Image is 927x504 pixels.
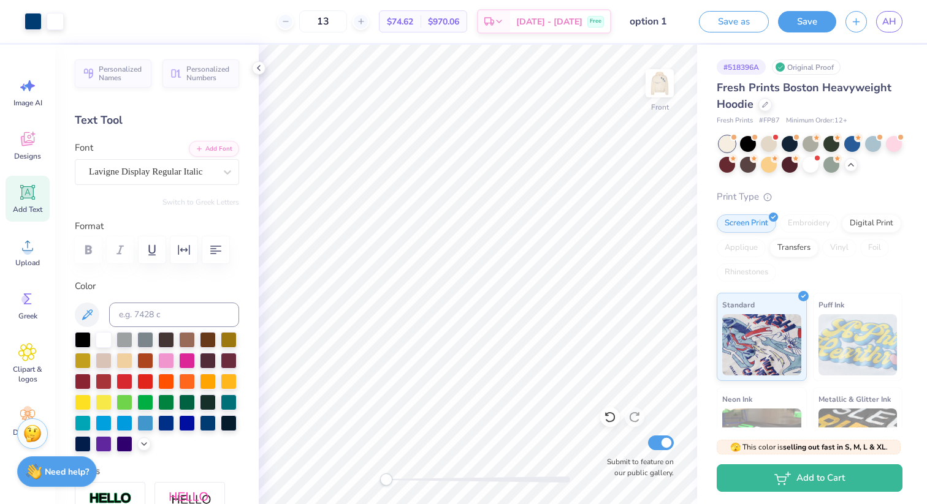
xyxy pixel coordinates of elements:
span: AH [882,15,896,29]
div: # 518396A [717,59,766,75]
div: Vinyl [822,239,856,257]
span: 🫣 [730,442,741,453]
button: Add to Cart [717,464,902,492]
span: Add Text [13,205,42,214]
strong: Need help? [45,466,89,478]
strong: selling out fast in S, M, L & XL [783,442,886,452]
span: [DATE] - [DATE] [516,15,582,28]
div: Digital Print [842,214,901,233]
img: Puff Ink [818,314,898,375]
input: – – [299,10,347,32]
div: Original Proof [772,59,841,75]
span: # FP87 [759,116,780,126]
span: Personalized Numbers [186,65,232,82]
label: Format [75,219,239,233]
span: Free [590,17,601,26]
img: Front [647,71,672,96]
span: $74.62 [387,15,413,28]
div: Transfers [769,239,818,257]
button: Switch to Greek Letters [162,197,239,207]
span: Designs [14,151,41,161]
button: Add Font [189,141,239,157]
label: Font [75,141,93,155]
div: Embroidery [780,214,838,233]
span: Fresh Prints Boston Heavyweight Hoodie [717,80,891,111]
div: Text Tool [75,112,239,129]
span: Personalized Names [99,65,144,82]
button: Personalized Numbers [162,59,239,88]
span: $970.06 [428,15,459,28]
input: e.g. 7428 c [109,303,239,327]
div: Print Type [717,190,902,204]
span: Clipart & logos [7,364,48,384]
div: Screen Print [717,214,776,233]
span: Neon Ink [722,393,752,405]
button: Personalized Names [75,59,151,88]
input: Untitled Design [620,9,681,34]
div: Front [651,102,669,113]
div: Foil [860,239,889,257]
img: Metallic & Glitter Ink [818,408,898,470]
img: Neon Ink [722,408,801,470]
label: Color [75,279,239,293]
button: Save [778,11,836,32]
a: AH [876,11,902,32]
span: Puff Ink [818,298,844,311]
span: Metallic & Glitter Ink [818,393,891,405]
span: Standard [722,298,755,311]
span: Image AI [13,98,42,108]
div: Applique [717,239,766,257]
button: Save as [699,11,769,32]
span: Upload [15,258,40,268]
span: Fresh Prints [717,116,753,126]
span: Decorate [13,427,42,437]
span: Minimum Order: 12 + [786,116,847,126]
div: Accessibility label [380,473,392,486]
label: Submit to feature on our public gallery. [600,456,674,478]
span: This color is . [730,442,888,453]
div: Rhinestones [717,263,776,282]
span: Greek [18,311,37,321]
img: Standard [722,314,801,375]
